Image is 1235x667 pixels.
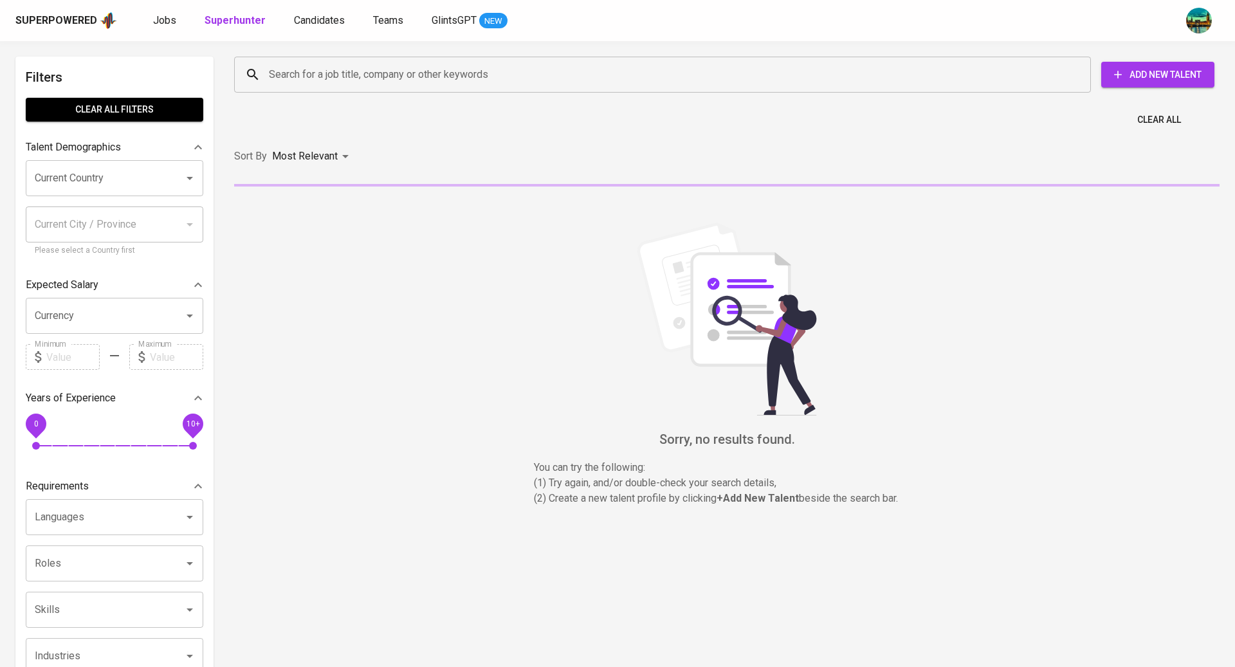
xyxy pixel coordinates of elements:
[1186,8,1212,33] img: a5d44b89-0c59-4c54-99d0-a63b29d42bd3.jpg
[373,13,406,29] a: Teams
[181,554,199,572] button: Open
[26,67,203,87] h6: Filters
[26,134,203,160] div: Talent Demographics
[153,13,179,29] a: Jobs
[1111,67,1204,83] span: Add New Talent
[26,479,89,494] p: Requirements
[1132,108,1186,132] button: Clear All
[479,15,508,28] span: NEW
[100,11,117,30] img: app logo
[153,14,176,26] span: Jobs
[26,385,203,411] div: Years of Experience
[26,98,203,122] button: Clear All filters
[33,419,38,428] span: 0
[1137,112,1181,128] span: Clear All
[432,14,477,26] span: GlintsGPT
[186,419,199,428] span: 10+
[432,13,508,29] a: GlintsGPT NEW
[294,14,345,26] span: Candidates
[294,13,347,29] a: Candidates
[234,149,267,164] p: Sort By
[630,223,823,416] img: file_searching.svg
[181,307,199,325] button: Open
[534,475,920,491] p: (1) Try again, and/or double-check your search details,
[181,508,199,526] button: Open
[534,491,920,506] p: (2) Create a new talent profile by clicking beside the search bar.
[26,390,116,406] p: Years of Experience
[46,344,100,370] input: Value
[205,13,268,29] a: Superhunter
[234,429,1220,450] h6: Sorry, no results found.
[534,460,920,475] p: You can try the following :
[15,11,117,30] a: Superpoweredapp logo
[150,344,203,370] input: Value
[272,149,338,164] p: Most Relevant
[26,473,203,499] div: Requirements
[181,601,199,619] button: Open
[26,140,121,155] p: Talent Demographics
[181,169,199,187] button: Open
[717,492,799,504] b: + Add New Talent
[15,14,97,28] div: Superpowered
[1101,62,1214,87] button: Add New Talent
[35,244,194,257] p: Please select a Country first
[272,145,353,169] div: Most Relevant
[373,14,403,26] span: Teams
[26,277,98,293] p: Expected Salary
[36,102,193,118] span: Clear All filters
[181,647,199,665] button: Open
[26,272,203,298] div: Expected Salary
[205,14,266,26] b: Superhunter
